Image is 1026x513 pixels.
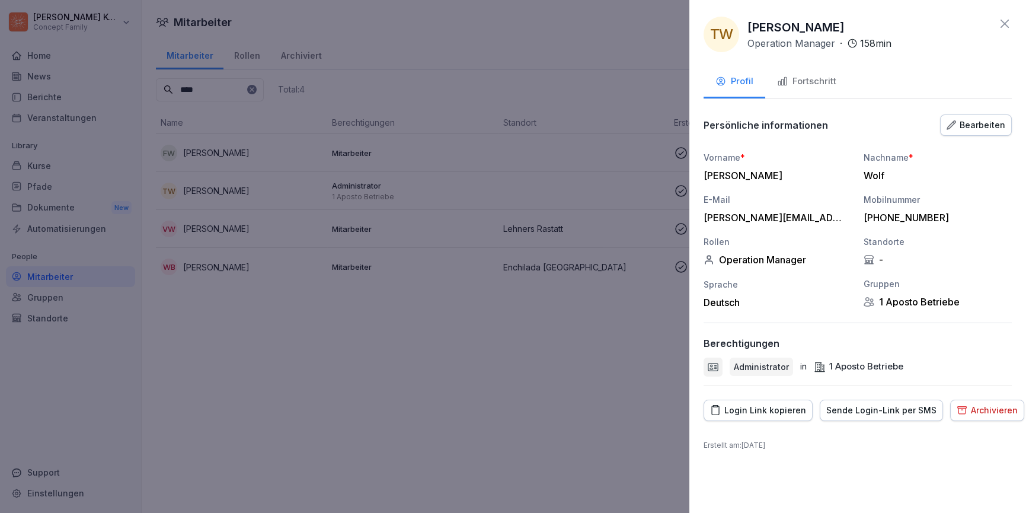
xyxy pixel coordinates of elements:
div: Gruppen [864,278,1012,290]
button: Fortschritt [765,66,848,98]
div: 1 Aposto Betriebe [814,360,903,374]
p: Operation Manager [747,36,835,50]
div: [PERSON_NAME][EMAIL_ADDRESS][DOMAIN_NAME] [704,212,846,224]
p: 158 min [860,36,891,50]
div: [PHONE_NUMBER] [864,212,1006,224]
div: Sprache [704,278,852,291]
div: Sende Login-Link per SMS [826,404,936,417]
div: Operation Manager [704,254,852,266]
div: - [864,254,1012,266]
div: 1 Aposto Betriebe [864,296,1012,308]
div: Wolf [864,170,1006,181]
p: Erstellt am : [DATE] [704,440,1012,451]
button: Sende Login-Link per SMS [820,400,943,421]
div: Rollen [704,235,852,248]
div: Profil [715,75,753,88]
div: Vorname [704,151,852,164]
div: Deutsch [704,297,852,308]
button: Profil [704,66,765,98]
div: E-Mail [704,193,852,206]
div: [PERSON_NAME] [704,170,846,181]
p: Administrator [734,361,789,373]
p: Persönliche informationen [704,119,828,131]
div: Bearbeiten [947,119,1005,132]
div: Fortschritt [777,75,836,88]
p: [PERSON_NAME] [747,18,845,36]
div: · [747,36,891,50]
p: Berechtigungen [704,337,779,349]
button: Archivieren [950,400,1024,421]
button: Login Link kopieren [704,400,813,421]
div: Archivieren [957,404,1018,417]
div: Nachname [864,151,1012,164]
div: Mobilnummer [864,193,1012,206]
div: Standorte [864,235,1012,248]
div: Login Link kopieren [710,404,806,417]
p: in [800,360,807,374]
button: Bearbeiten [940,114,1012,136]
div: TW [704,17,739,52]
